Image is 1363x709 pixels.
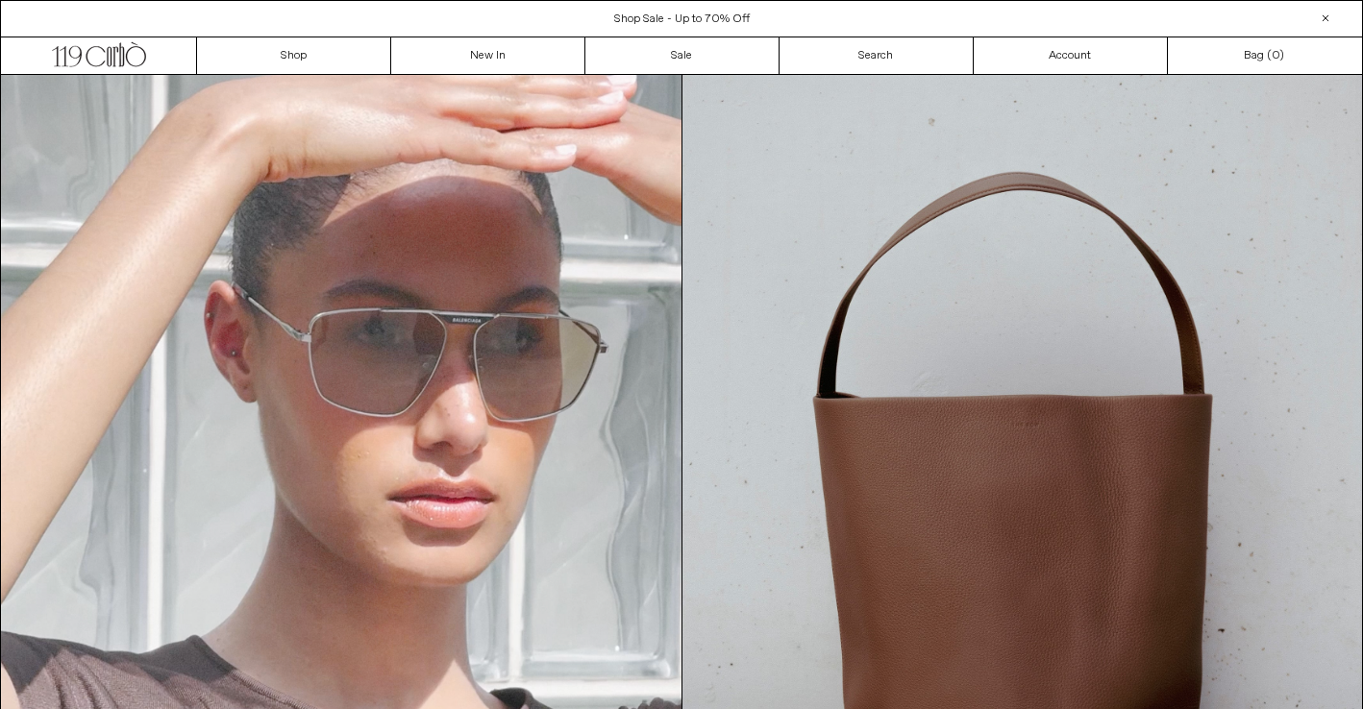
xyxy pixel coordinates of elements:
a: Search [780,37,974,74]
a: Shop Sale - Up to 70% Off [614,12,750,27]
a: Bag () [1168,37,1362,74]
a: Shop [197,37,391,74]
span: 0 [1272,48,1279,63]
span: ) [1272,47,1284,64]
a: New In [391,37,585,74]
a: Sale [585,37,780,74]
a: Account [974,37,1168,74]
